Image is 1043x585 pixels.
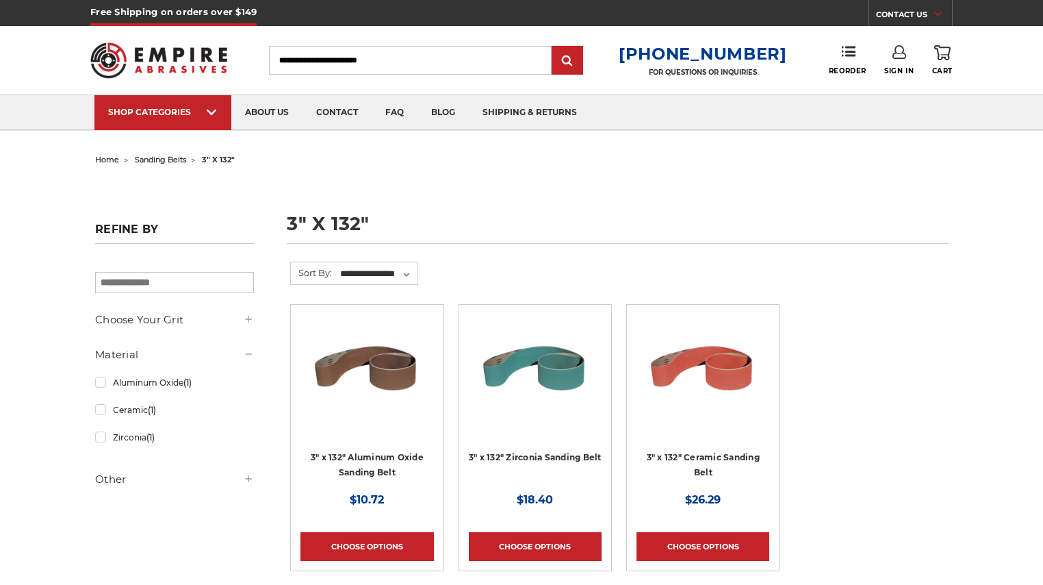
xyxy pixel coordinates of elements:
[135,155,186,164] a: sanding belts
[287,214,948,244] h1: 3" x 132"
[517,493,553,506] span: $18.40
[619,68,787,77] p: FOR QUESTIONS OR INQUIRIES
[95,347,254,363] h5: Material
[95,398,254,422] a: Ceramic
[148,405,156,415] span: (1)
[636,532,769,561] a: Choose Options
[469,95,591,130] a: shipping & returns
[146,432,155,443] span: (1)
[647,452,760,478] a: 3" x 132" Ceramic Sanding Belt
[884,66,914,75] span: Sign In
[350,493,384,506] span: $10.72
[202,155,235,164] span: 3" x 132"
[183,377,192,388] span: (1)
[300,314,433,447] a: 3" x 132" Aluminum Oxide Sanding Belt
[488,356,582,383] a: Quick view
[231,95,302,130] a: about us
[932,66,953,75] span: Cart
[372,95,417,130] a: faq
[685,493,721,506] span: $26.29
[480,314,590,424] img: 3" x 132" Zirconia Sanding Belt
[829,66,866,75] span: Reorder
[619,44,787,64] a: [PHONE_NUMBER]
[95,155,119,164] a: home
[95,425,254,449] a: Zirconia
[636,314,769,447] a: 3" x 132" Ceramic Sanding Belt
[90,34,227,87] img: Empire Abrasives
[469,314,602,447] a: 3" x 132" Zirconia Sanding Belt
[554,47,581,75] input: Submit
[95,312,254,328] h5: Choose Your Grit
[338,264,417,284] select: Sort By:
[656,356,750,383] a: Quick view
[417,95,469,130] a: blog
[320,356,414,383] a: Quick view
[95,471,254,488] h5: Other
[648,314,758,424] img: 3" x 132" Ceramic Sanding Belt
[302,95,372,130] a: contact
[311,452,424,478] a: 3" x 132" Aluminum Oxide Sanding Belt
[312,314,422,424] img: 3" x 132" Aluminum Oxide Sanding Belt
[469,452,602,462] a: 3" x 132" Zirconia Sanding Belt
[932,45,953,75] a: Cart
[108,107,218,117] div: SHOP CATEGORIES
[291,262,332,283] label: Sort By:
[95,223,254,244] h5: Refine by
[300,532,433,561] a: Choose Options
[469,532,602,561] a: Choose Options
[829,45,866,75] a: Reorder
[95,371,254,395] a: Aluminum Oxide
[876,7,952,26] a: CONTACT US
